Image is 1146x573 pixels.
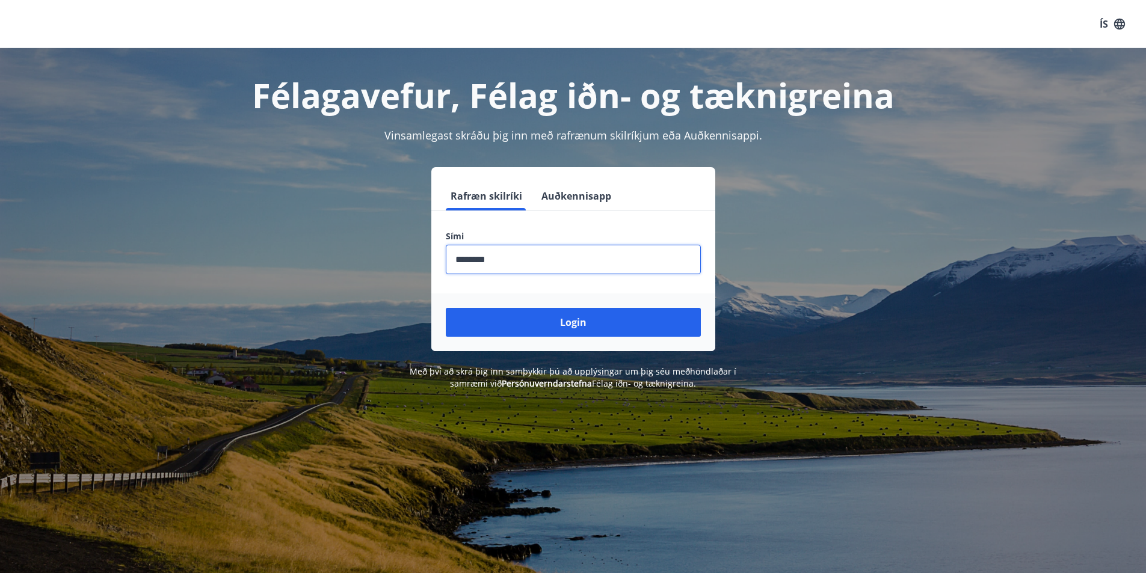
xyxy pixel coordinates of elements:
[155,72,992,118] h1: Félagavefur, Félag iðn- og tæknigreina
[446,308,701,337] button: Login
[537,182,616,210] button: Auðkennisapp
[446,230,701,242] label: Sími
[384,128,762,142] span: Vinsamlegast skráðu þig inn með rafrænum skilríkjum eða Auðkennisappi.
[410,366,736,389] span: Með því að skrá þig inn samþykkir þú að upplýsingar um þig séu meðhöndlaðar í samræmi við Félag i...
[1093,13,1132,35] button: ÍS
[446,182,527,210] button: Rafræn skilríki
[502,378,592,389] a: Persónuverndarstefna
